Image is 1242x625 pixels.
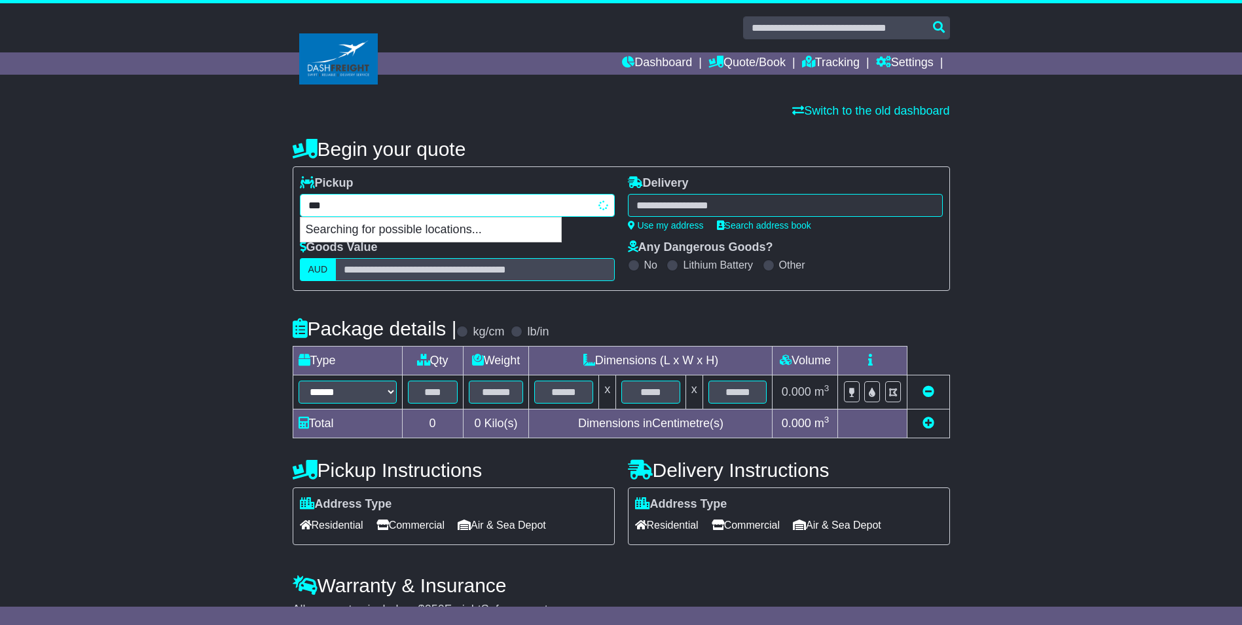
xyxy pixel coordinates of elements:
[635,515,699,535] span: Residential
[773,347,838,375] td: Volume
[824,383,830,393] sup: 3
[463,347,529,375] td: Weight
[300,240,378,255] label: Goods Value
[293,138,950,160] h4: Begin your quote
[922,417,934,430] a: Add new item
[708,52,786,75] a: Quote/Book
[782,385,811,398] span: 0.000
[779,259,805,271] label: Other
[293,603,950,617] div: All our quotes include a $ FreightSafe warranty.
[529,347,773,375] td: Dimensions (L x W x H)
[293,409,402,438] td: Total
[300,194,615,217] typeahead: Please provide city
[782,417,811,430] span: 0.000
[717,220,811,231] a: Search address book
[300,515,363,535] span: Residential
[300,176,354,191] label: Pickup
[628,220,704,231] a: Use my address
[644,259,657,271] label: No
[683,259,753,271] label: Lithium Battery
[300,497,392,512] label: Address Type
[628,240,773,255] label: Any Dangerous Goods?
[814,385,830,398] span: m
[529,409,773,438] td: Dimensions in Centimetre(s)
[712,515,780,535] span: Commercial
[527,325,549,339] label: lb/in
[814,417,830,430] span: m
[628,176,689,191] label: Delivery
[922,385,934,398] a: Remove this item
[293,459,615,481] h4: Pickup Instructions
[824,415,830,425] sup: 3
[635,497,727,512] label: Address Type
[473,325,504,339] label: kg/cm
[301,218,561,242] p: Searching for possible locations...
[425,603,445,616] span: 250
[293,347,402,375] td: Type
[458,515,546,535] span: Air & Sea Depot
[463,409,529,438] td: Kilo(s)
[793,515,881,535] span: Air & Sea Depot
[599,375,616,409] td: x
[685,375,703,409] td: x
[876,52,934,75] a: Settings
[474,417,481,430] span: 0
[293,575,950,596] h4: Warranty & Insurance
[628,459,950,481] h4: Delivery Instructions
[376,515,445,535] span: Commercial
[792,104,949,117] a: Switch to the old dashboard
[802,52,860,75] a: Tracking
[402,409,463,438] td: 0
[622,52,692,75] a: Dashboard
[402,347,463,375] td: Qty
[293,318,457,339] h4: Package details |
[300,258,337,281] label: AUD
